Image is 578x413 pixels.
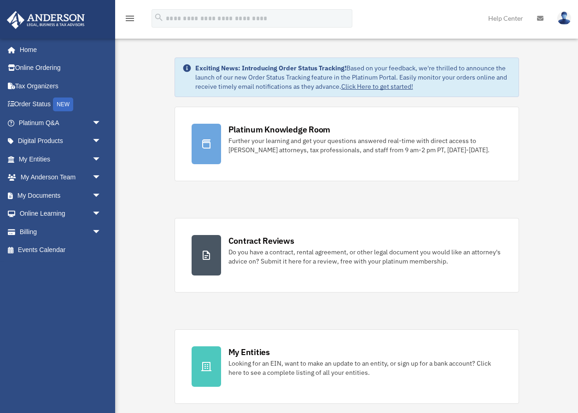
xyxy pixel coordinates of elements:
[6,95,115,114] a: Order StatusNEW
[228,247,502,266] div: Do you have a contract, rental agreement, or other legal document you would like an attorney's ad...
[228,124,331,135] div: Platinum Knowledge Room
[92,150,111,169] span: arrow_drop_down
[175,218,519,293] a: Contract Reviews Do you have a contract, rental agreement, or other legal document you would like...
[4,11,88,29] img: Anderson Advisors Platinum Portal
[92,114,111,132] span: arrow_drop_down
[92,186,111,205] span: arrow_drop_down
[6,223,115,241] a: Billingarrow_drop_down
[92,205,111,224] span: arrow_drop_down
[6,77,115,95] a: Tax Organizers
[92,223,111,241] span: arrow_drop_down
[557,11,571,25] img: User Pic
[92,132,111,151] span: arrow_drop_down
[341,82,413,91] a: Click Here to get started!
[124,16,135,24] a: menu
[6,186,115,205] a: My Documentsarrow_drop_down
[154,12,164,23] i: search
[175,107,519,181] a: Platinum Knowledge Room Further your learning and get your questions answered real-time with dire...
[53,98,73,111] div: NEW
[6,40,111,59] a: Home
[124,13,135,24] i: menu
[228,359,502,377] div: Looking for an EIN, want to make an update to an entity, or sign up for a bank account? Click her...
[228,346,270,358] div: My Entities
[228,235,294,247] div: Contract Reviews
[195,64,346,72] strong: Exciting News: Introducing Order Status Tracking!
[6,168,115,187] a: My Anderson Teamarrow_drop_down
[6,132,115,150] a: Digital Productsarrow_drop_down
[92,168,111,187] span: arrow_drop_down
[195,63,511,91] div: Based on your feedback, we're thrilled to announce the launch of our new Order Status Tracking fe...
[228,136,502,155] div: Further your learning and get your questions answered real-time with direct access to [PERSON_NAM...
[6,205,115,223] a: Online Learningarrow_drop_down
[6,150,115,168] a: My Entitiesarrow_drop_down
[6,241,115,259] a: Events Calendar
[6,59,115,77] a: Online Ordering
[175,329,519,404] a: My Entities Looking for an EIN, want to make an update to an entity, or sign up for a bank accoun...
[6,114,115,132] a: Platinum Q&Aarrow_drop_down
